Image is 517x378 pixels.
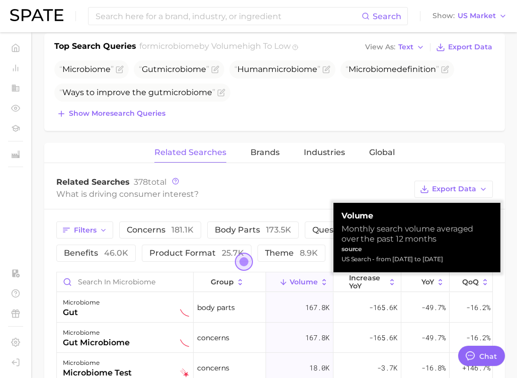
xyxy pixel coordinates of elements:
[432,185,476,193] span: Export Data
[157,64,206,74] span: microbiome
[235,253,253,271] button: Open the dialog
[434,40,495,54] button: Export Data
[433,13,455,19] span: Show
[430,10,509,23] button: ShowUS Market
[304,148,345,157] span: Industries
[300,248,318,258] span: 8.9k
[154,148,226,157] span: Related Searches
[74,226,97,235] span: Filters
[305,301,329,314] span: 167.8k
[365,44,395,50] span: View As
[322,65,330,73] button: Flag as miscategorized or irrelevant
[56,177,130,187] span: Related Searches
[194,272,266,292] button: group
[450,272,494,292] button: QoQ
[57,323,494,353] button: microbiomegut microbiomesustained declinerconcerns167.8k-165.6k-49.7%-16.2%
[414,181,493,198] button: Export Data
[57,272,193,291] input: Search in microbiome
[57,292,494,323] button: microbiomegutsustained declinerbody parts167.8k-165.6k-49.7%-16.2%
[62,64,111,74] span: Microbiome
[139,40,291,54] h2: for by Volume
[127,225,194,235] span: concerns
[95,8,362,25] input: Search here for a brand, industry, or ingredient
[150,41,199,51] span: microbiome
[163,88,212,97] span: microbiome
[346,64,439,74] span: definition
[266,272,333,292] button: Volume
[349,274,386,290] span: increase YoY
[363,41,427,54] button: View AsText
[265,248,318,258] span: theme
[268,64,317,74] span: microbiome
[448,43,492,51] span: Export Data
[215,225,291,235] span: body parts
[341,211,492,221] strong: volume
[197,332,229,344] span: concerns
[149,248,244,258] span: product format
[377,362,397,374] span: -3.7k
[458,13,496,19] span: US Market
[134,177,148,187] span: 378
[250,148,280,157] span: Brands
[349,64,397,74] span: Microbiome
[54,107,168,121] button: Show moresearch queries
[10,9,63,21] img: SPATE
[54,40,136,54] h1: Top Search Queries
[441,65,449,73] button: Flag as miscategorized or irrelevant
[171,225,194,235] span: 181.1k
[462,278,479,286] span: QoQ
[222,248,244,258] span: 25.7k
[217,89,225,97] button: Flag as miscategorized or irrelevant
[69,109,165,118] span: Show more search queries
[59,88,215,97] span: Ways to improve the gut
[104,248,128,258] span: 46.0k
[197,301,235,314] span: body parts
[64,248,128,258] span: benefits
[180,338,189,347] img: sustained decliner
[56,187,409,201] div: What is driving consumer interest?
[369,301,397,314] span: -165.6k
[369,332,397,344] span: -165.6k
[211,278,234,286] span: group
[305,332,329,344] span: 167.8k
[63,357,132,369] div: microbiome
[373,12,401,21] span: Search
[180,308,189,317] img: sustained decliner
[341,254,492,264] div: US Search - from [DATE] to [DATE]
[63,327,130,339] div: microbiome
[139,64,209,74] span: Gut
[401,272,450,292] button: YoY
[180,368,189,377] img: falling star
[134,177,166,187] span: total
[290,278,318,286] span: Volume
[466,301,490,314] span: -16.2%
[63,307,100,319] div: gut
[421,362,446,374] span: -16.8%
[242,41,291,51] span: high to low
[421,278,434,286] span: YoY
[462,362,490,374] span: +146.7%
[309,362,329,374] span: 18.0k
[63,337,130,349] div: gut microbiome
[234,64,320,74] span: Human
[333,272,401,292] button: increase YoY
[421,332,446,344] span: -49.7%
[211,65,219,73] button: Flag as miscategorized or irrelevant
[116,65,124,73] button: Flag as miscategorized or irrelevant
[197,362,229,374] span: concerns
[466,332,490,344] span: -16.2%
[341,245,362,253] strong: source
[8,355,23,370] a: Log out. Currently logged in with e-mail addison@spate.nyc.
[341,224,492,244] div: Monthly search volume averaged over the past 12 months
[398,44,413,50] span: Text
[63,296,100,309] div: microbiome
[266,225,291,235] span: 173.5k
[312,225,381,235] span: questions
[56,221,113,239] button: Filters
[421,301,446,314] span: -49.7%
[369,148,395,157] span: Global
